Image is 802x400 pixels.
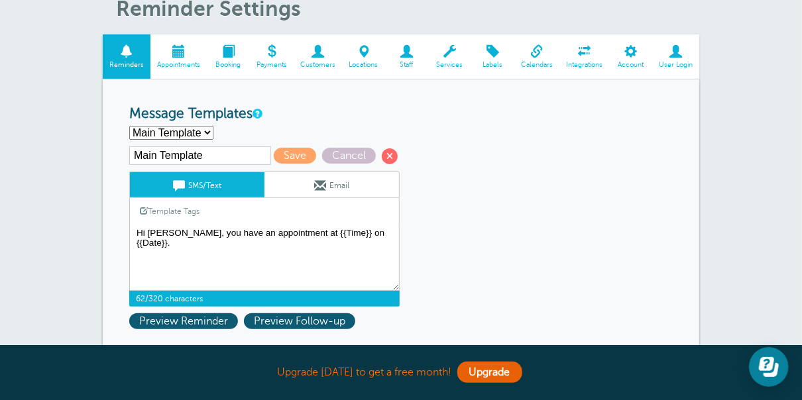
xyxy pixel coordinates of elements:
[616,61,646,69] span: Account
[471,34,514,79] a: Labels
[130,172,264,197] a: SMS/Text
[129,315,244,327] a: Preview Reminder
[349,61,378,69] span: Locations
[652,34,699,79] a: User Login
[566,61,602,69] span: Integrations
[659,61,693,69] span: User Login
[207,34,250,79] a: Booking
[428,34,471,79] a: Services
[129,146,271,165] input: Template Name
[157,61,200,69] span: Appointments
[103,358,699,387] div: Upgrade [DATE] to get a free month!
[521,61,553,69] span: Calendars
[250,34,294,79] a: Payments
[257,61,287,69] span: Payments
[385,34,428,79] a: Staff
[300,61,335,69] span: Customers
[150,34,207,79] a: Appointments
[609,34,652,79] a: Account
[129,313,238,329] span: Preview Reminder
[514,34,559,79] a: Calendars
[392,61,422,69] span: Staff
[264,172,399,197] a: Email
[749,347,789,387] iframe: Resource center
[244,313,355,329] span: Preview Follow-up
[478,61,508,69] span: Labels
[322,148,376,164] span: Cancel
[435,61,465,69] span: Services
[129,291,400,307] span: 62/320 characters
[109,61,144,69] span: Reminders
[129,225,400,291] textarea: Hi {{First Name}}, you have an appointment at {{Time}} on {{Date}}.
[559,34,609,79] a: Integrations
[274,148,316,164] span: Save
[213,61,243,69] span: Booking
[274,150,322,162] a: Save
[129,106,673,123] h3: Message Templates
[322,150,382,162] a: Cancel
[244,315,359,327] a: Preview Follow-up
[294,34,342,79] a: Customers
[253,109,260,118] a: This is the wording for your reminder and follow-up messages. You can create multiple templates i...
[342,34,385,79] a: Locations
[457,362,522,383] a: Upgrade
[130,198,209,224] a: Template Tags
